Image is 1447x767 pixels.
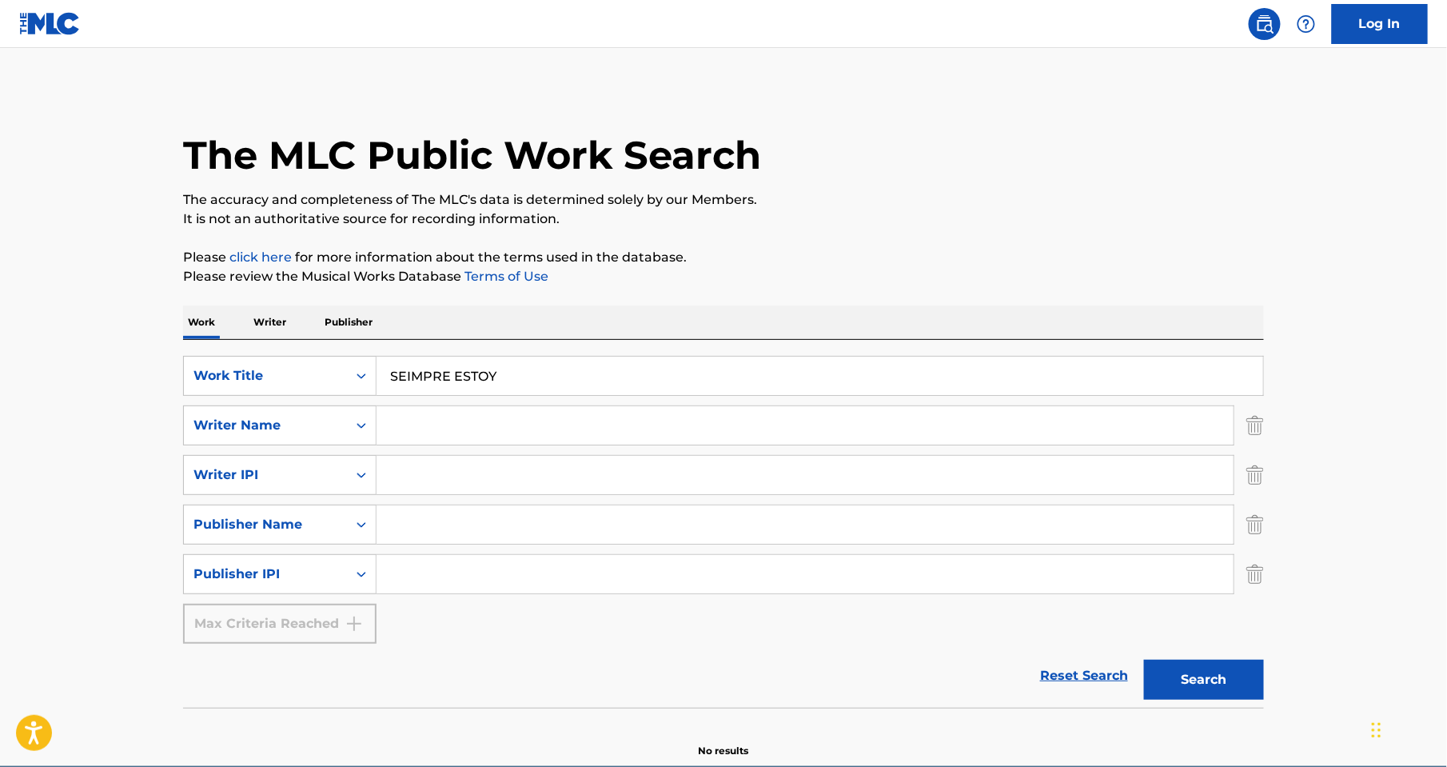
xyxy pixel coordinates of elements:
[1249,8,1281,40] a: Public Search
[1332,4,1428,44] a: Log In
[183,306,220,339] p: Work
[193,465,337,485] div: Writer IPI
[1255,14,1274,34] img: search
[183,210,1264,229] p: It is not an authoritative source for recording information.
[229,250,292,265] a: click here
[183,267,1264,286] p: Please review the Musical Works Database
[1290,8,1322,40] div: Help
[193,366,337,385] div: Work Title
[1246,505,1264,545] img: Delete Criterion
[183,131,761,179] h1: The MLC Public Work Search
[1144,660,1264,700] button: Search
[1372,706,1381,754] div: Drag
[1246,405,1264,445] img: Delete Criterion
[193,515,337,534] div: Publisher Name
[19,12,81,35] img: MLC Logo
[1246,455,1264,495] img: Delete Criterion
[1367,690,1447,767] iframe: Chat Widget
[1246,554,1264,594] img: Delete Criterion
[183,190,1264,210] p: The accuracy and completeness of The MLC's data is determined solely by our Members.
[249,306,291,339] p: Writer
[699,725,749,758] p: No results
[183,356,1264,708] form: Search Form
[183,248,1264,267] p: Please for more information about the terms used in the database.
[320,306,377,339] p: Publisher
[1032,658,1136,693] a: Reset Search
[1297,14,1316,34] img: help
[193,565,337,584] div: Publisher IPI
[461,269,548,284] a: Terms of Use
[193,416,337,435] div: Writer Name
